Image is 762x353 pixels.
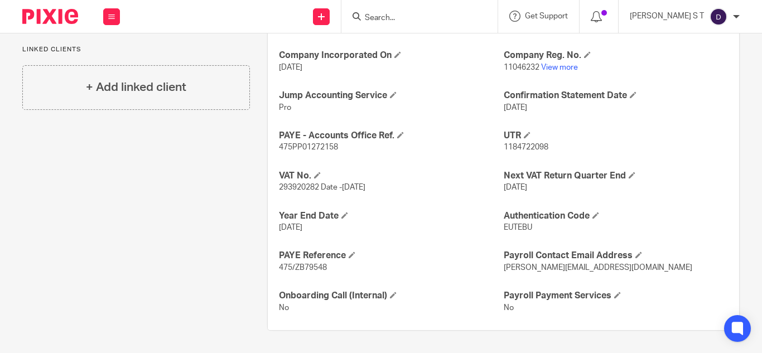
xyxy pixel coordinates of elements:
[504,304,514,312] span: No
[504,130,728,142] h4: UTR
[364,13,464,23] input: Search
[22,9,78,24] img: Pixie
[22,45,250,54] p: Linked clients
[504,290,728,302] h4: Payroll Payment Services
[504,143,548,151] span: 1184722098
[504,50,728,61] h4: Company Reg. No.
[279,170,503,182] h4: VAT No.
[504,90,728,101] h4: Confirmation Statement Date
[525,12,568,20] span: Get Support
[279,90,503,101] h4: Jump Accounting Service
[279,50,503,61] h4: Company Incorporated On
[504,250,728,262] h4: Payroll Contact Email Address
[504,170,728,182] h4: Next VAT Return Quarter End
[630,11,704,22] p: [PERSON_NAME] S T
[504,104,527,112] span: [DATE]
[504,264,692,272] span: [PERSON_NAME][EMAIL_ADDRESS][DOMAIN_NAME]
[504,224,532,231] span: EUTEBU
[279,224,302,231] span: [DATE]
[279,143,338,151] span: 475PP01272158
[279,250,503,262] h4: PAYE Reference
[279,130,503,142] h4: PAYE - Accounts Office Ref.
[279,290,503,302] h4: Onboarding Call (Internal)
[710,8,727,26] img: svg%3E
[279,210,503,222] h4: Year End Date
[279,304,289,312] span: No
[279,183,365,191] span: 293920282 Date -[DATE]
[504,210,728,222] h4: Authentication Code
[541,64,578,71] a: View more
[86,79,186,96] h4: + Add linked client
[279,264,327,272] span: 475/ZB79548
[504,183,527,191] span: [DATE]
[279,64,302,71] span: [DATE]
[504,64,539,71] span: 11046232
[279,104,291,112] span: Pro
